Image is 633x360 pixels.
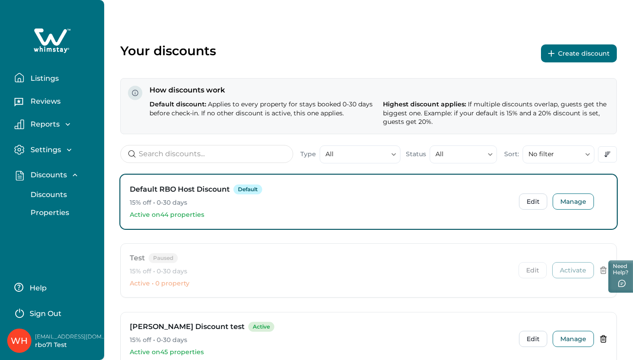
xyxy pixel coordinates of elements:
p: Active • 0 property [130,279,511,288]
button: Listings [14,69,97,87]
p: Sort: [504,150,519,159]
p: 15% off • 0-30 days [130,336,512,345]
h3: [PERSON_NAME] Discount test [130,321,245,332]
p: Type [300,150,316,159]
p: Listings [28,74,59,83]
p: Your discounts [120,43,216,58]
button: Properties [21,204,103,222]
p: Reports [28,120,60,129]
h3: Test [130,253,145,263]
button: Manage [553,193,594,210]
p: Help [27,284,47,293]
span: Active [248,322,274,332]
button: Reviews [14,94,97,112]
p: How discounts work [149,86,376,95]
button: Discounts [14,170,97,180]
h3: Default RBO Host Discount [130,184,230,195]
p: Highest discount applies: [383,86,609,127]
p: Discounts [28,190,67,199]
button: Settings [14,145,97,155]
p: [EMAIL_ADDRESS][DOMAIN_NAME] [35,332,107,341]
button: Edit [519,331,547,347]
p: Active on 45 properties [130,348,512,357]
span: Applies to every property for stays booked 0-30 days before check-in. If no other discount is act... [149,100,373,117]
p: Active on 44 properties [130,211,512,220]
span: Paused [149,253,178,263]
p: Discounts [28,171,67,180]
button: Discounts [21,186,103,204]
p: Sign Out [30,309,62,318]
button: Help [14,278,94,296]
p: Properties [28,208,69,217]
button: Sign Out [14,303,94,321]
p: Settings [28,145,61,154]
span: If multiple discounts overlap, guests get the biggest one. Example: if your default is 15% and a ... [383,100,607,126]
button: Activate [552,262,594,278]
p: Reviews [28,97,61,106]
p: 15% off • 0-30 days [130,267,511,276]
div: Discounts [14,186,97,222]
button: Manage [553,331,594,347]
button: Reports [14,119,97,129]
button: Edit [519,193,547,210]
p: rbo71 Test [35,341,107,350]
p: 15% off • 0-30 days [130,198,512,207]
button: Create discount [541,44,617,62]
div: Whimstay Host [11,330,28,351]
span: Default [233,184,262,194]
p: Status [406,150,426,159]
button: Edit [519,262,547,278]
input: Search discounts... [120,145,293,163]
p: Default discount: [149,100,376,118]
